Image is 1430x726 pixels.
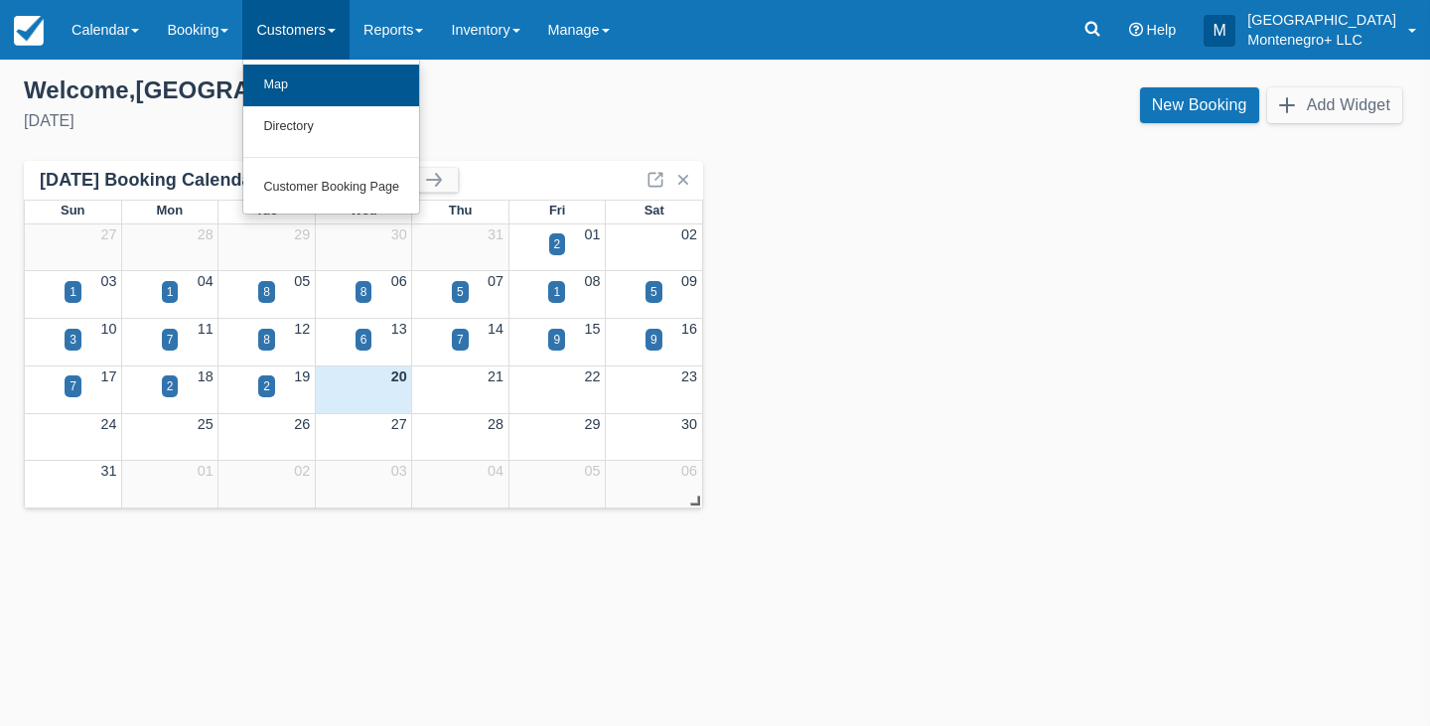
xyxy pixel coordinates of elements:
[681,273,697,289] a: 09
[488,226,503,242] a: 31
[100,463,116,479] a: 31
[549,203,566,218] span: Fri
[198,463,214,479] a: 01
[294,463,310,479] a: 02
[242,60,420,215] ul: Customers
[294,416,310,432] a: 26
[100,416,116,432] a: 24
[1267,87,1402,123] button: Add Widget
[198,368,214,384] a: 18
[263,377,270,395] div: 2
[391,273,407,289] a: 06
[100,368,116,384] a: 17
[243,65,419,106] a: Map
[449,203,473,218] span: Thu
[294,226,310,242] a: 29
[198,273,214,289] a: 04
[681,226,697,242] a: 02
[681,416,697,432] a: 30
[294,368,310,384] a: 19
[585,226,601,242] a: 01
[167,283,174,301] div: 1
[40,169,361,192] div: [DATE] Booking Calendar
[585,368,601,384] a: 22
[488,321,503,337] a: 14
[294,321,310,337] a: 12
[1204,15,1235,47] div: M
[70,377,76,395] div: 7
[554,235,561,253] div: 2
[1147,22,1177,38] span: Help
[681,321,697,337] a: 16
[198,226,214,242] a: 28
[391,416,407,432] a: 27
[70,331,76,349] div: 3
[255,203,277,218] span: Tue
[1247,30,1396,50] p: Montenegro+ LLC
[100,226,116,242] a: 27
[457,283,464,301] div: 5
[167,331,174,349] div: 7
[350,203,376,218] span: Wed
[61,203,84,218] span: Sun
[294,273,310,289] a: 05
[24,75,699,105] div: Welcome , [GEOGRAPHIC_DATA] !
[263,331,270,349] div: 8
[263,283,270,301] div: 8
[650,331,657,349] div: 9
[24,109,699,133] div: [DATE]
[391,463,407,479] a: 03
[100,273,116,289] a: 03
[391,368,407,384] a: 20
[1129,23,1143,37] i: Help
[70,283,76,301] div: 1
[14,16,44,46] img: checkfront-main-nav-mini-logo.png
[650,283,657,301] div: 5
[243,167,419,209] a: Customer Booking Page
[391,226,407,242] a: 30
[1140,87,1259,123] a: New Booking
[488,416,503,432] a: 28
[360,283,367,301] div: 8
[488,368,503,384] a: 21
[198,321,214,337] a: 11
[585,321,601,337] a: 15
[488,463,503,479] a: 04
[681,368,697,384] a: 23
[553,283,560,301] div: 1
[553,331,560,349] div: 9
[157,203,184,218] span: Mon
[488,273,503,289] a: 07
[167,377,174,395] div: 2
[585,273,601,289] a: 08
[391,321,407,337] a: 13
[243,106,419,148] a: Directory
[1247,10,1396,30] p: [GEOGRAPHIC_DATA]
[100,321,116,337] a: 10
[644,203,664,218] span: Sat
[585,463,601,479] a: 05
[360,331,367,349] div: 6
[198,416,214,432] a: 25
[457,331,464,349] div: 7
[585,416,601,432] a: 29
[681,463,697,479] a: 06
